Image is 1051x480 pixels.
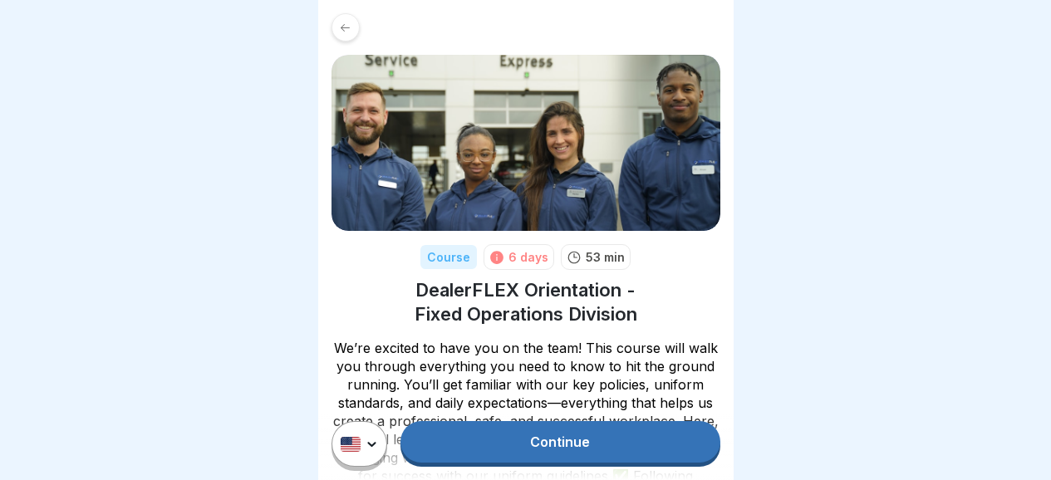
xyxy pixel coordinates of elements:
div: 6 days [508,248,548,266]
h1: DealerFLEX Orientation - Fixed Operations Division [332,278,720,326]
img: us.svg [341,437,361,452]
p: 53 min [586,248,625,266]
div: Course [420,245,477,269]
a: Continue [400,421,719,463]
img: v4gv5ils26c0z8ite08yagn2.png [332,55,720,231]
